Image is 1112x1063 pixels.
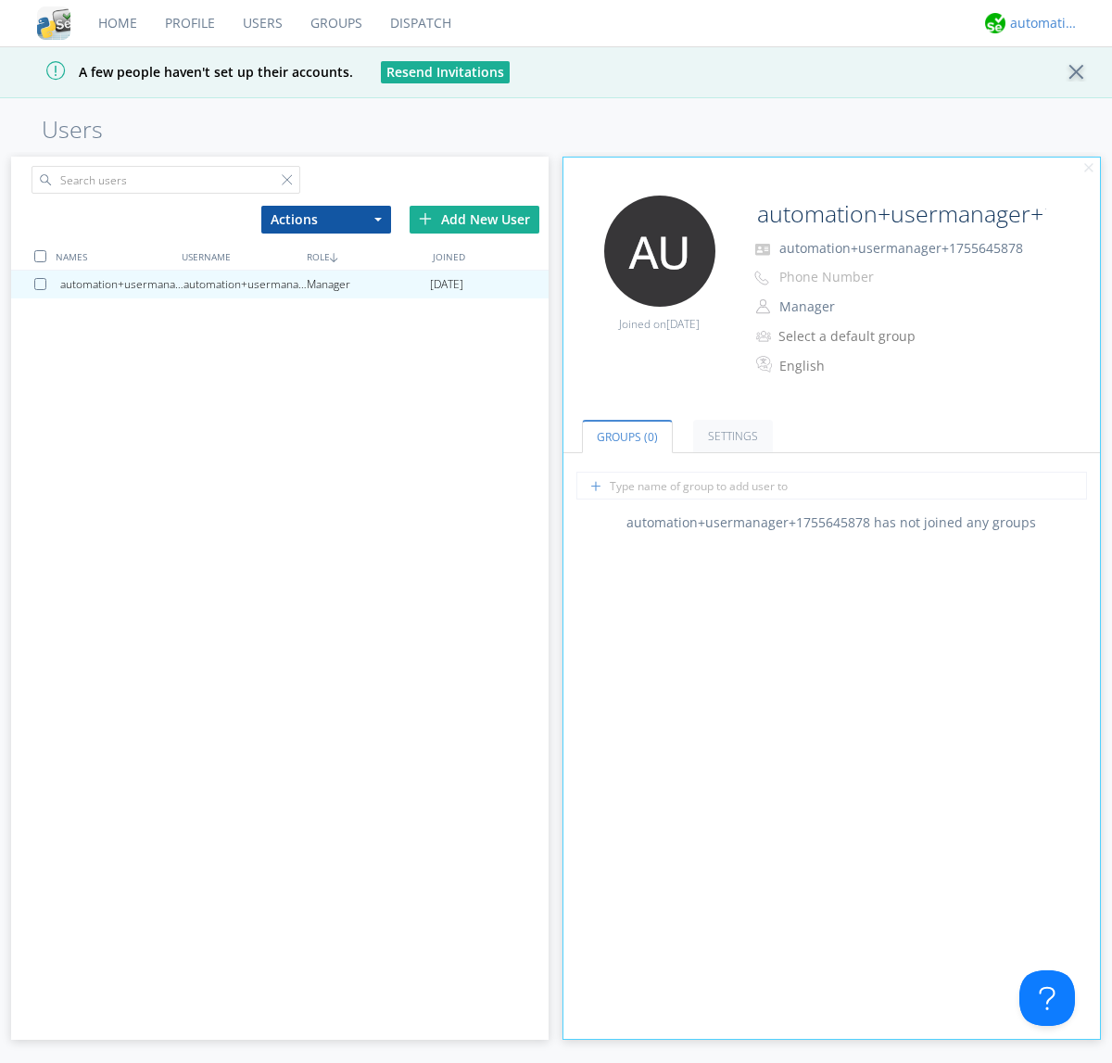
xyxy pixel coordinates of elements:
span: [DATE] [666,316,700,332]
div: English [779,357,934,375]
img: cancel.svg [1082,162,1095,175]
span: A few people haven't set up their accounts. [14,63,353,81]
input: Name [750,196,1049,233]
img: In groups with Translation enabled, this user's messages will be automatically translated to and ... [756,353,775,375]
button: Resend Invitations [381,61,510,83]
div: NAMES [51,243,176,270]
img: cddb5a64eb264b2086981ab96f4c1ba7 [37,6,70,40]
div: automation+usermanager+1755645878 has not joined any groups [563,513,1101,532]
span: automation+usermanager+1755645878 [779,239,1023,257]
div: Select a default group [778,327,933,346]
span: Joined on [619,316,700,332]
img: phone-outline.svg [754,271,769,285]
img: icon-alert-users-thin-outline.svg [756,323,774,348]
iframe: Toggle Customer Support [1019,970,1075,1026]
div: automation+usermanager+1755645878 [60,271,183,298]
div: automation+atlas [1010,14,1080,32]
div: Add New User [410,206,539,234]
div: USERNAME [177,243,302,270]
div: automation+usermanager+1755645878 [183,271,307,298]
img: plus.svg [419,212,432,225]
img: d2d01cd9b4174d08988066c6d424eccd [985,13,1005,33]
a: Groups (0) [582,420,673,453]
img: 373638.png [604,196,715,307]
div: JOINED [428,243,553,270]
a: Settings [693,420,773,452]
button: Manager [773,294,958,320]
div: Manager [307,271,430,298]
a: automation+usermanager+1755645878automation+usermanager+1755645878Manager[DATE] [11,271,549,298]
input: Search users [32,166,300,194]
input: Type name of group to add user to [576,472,1087,500]
button: Actions [261,206,391,234]
span: [DATE] [430,271,463,298]
div: ROLE [302,243,427,270]
img: person-outline.svg [756,299,770,314]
